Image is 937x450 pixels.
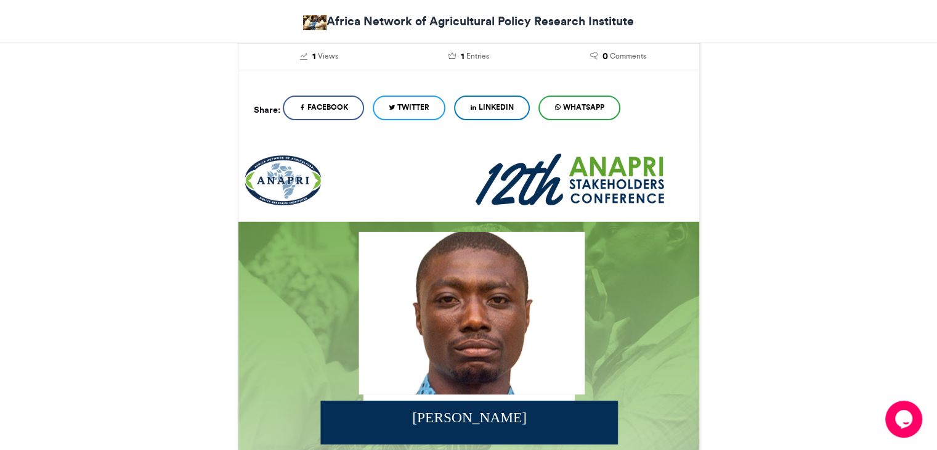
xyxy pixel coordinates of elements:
span: 0 [602,50,608,63]
h5: Share: [254,102,280,118]
span: Views [318,51,338,62]
span: 1 [312,50,316,63]
a: WhatsApp [538,96,620,120]
a: 0 Comments [553,50,684,63]
span: 1 [460,50,464,63]
span: Facebook [307,102,348,113]
a: Facebook [283,96,364,120]
span: Entries [466,51,489,62]
a: Twitter [373,96,445,120]
div: [PERSON_NAME] [354,407,585,427]
a: 1 Views [254,50,385,63]
iframe: chat widget [885,401,925,438]
span: Twitter [397,102,429,113]
img: Africa Network of Agricultural Policy Research Institute [303,15,327,30]
span: LinkedIn [479,102,514,113]
a: LinkedIn [454,96,530,120]
a: 1 Entries [403,50,534,63]
a: Africa Network of Agricultural Policy Research Institute [303,12,634,30]
span: Comments [610,51,646,62]
span: WhatsApp [563,102,604,113]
